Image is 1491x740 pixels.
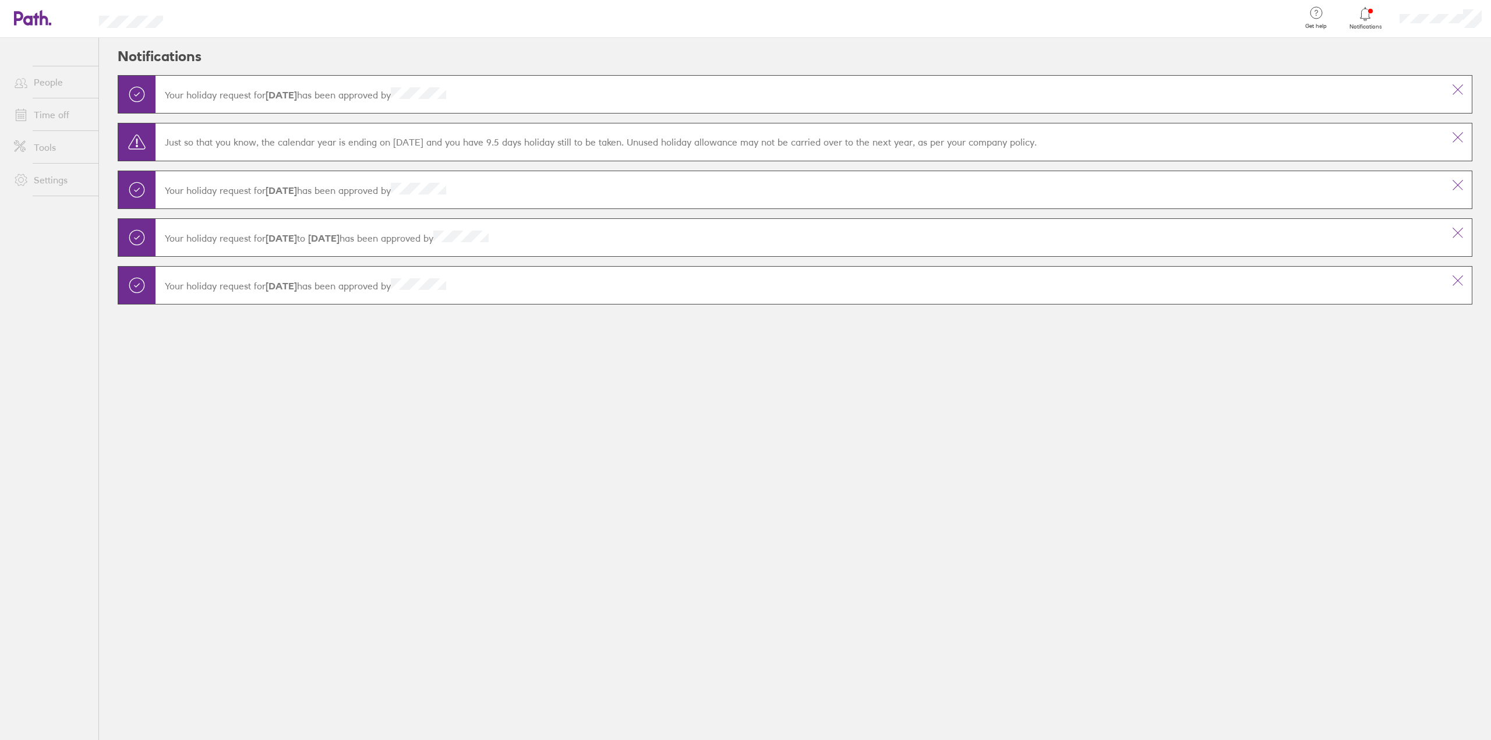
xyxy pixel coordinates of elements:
[165,183,1435,196] p: Your holiday request for has been approved by
[5,103,98,126] a: Time off
[266,281,297,292] strong: [DATE]
[118,38,202,75] h2: Notifications
[165,136,1435,148] p: Just so that you know, the calendar year is ending on [DATE] and you have 9.5 days holiday still ...
[1297,23,1335,30] span: Get help
[1347,23,1384,30] span: Notifications
[5,70,98,94] a: People
[5,168,98,192] a: Settings
[165,278,1435,292] p: Your holiday request for has been approved by
[165,87,1435,101] p: Your holiday request for has been approved by
[165,231,1435,244] p: Your holiday request for has been approved by
[266,233,340,245] span: to
[266,233,297,245] strong: [DATE]
[5,136,98,159] a: Tools
[266,185,297,197] strong: [DATE]
[1347,6,1384,30] a: Notifications
[266,90,297,101] strong: [DATE]
[305,233,340,245] strong: [DATE]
